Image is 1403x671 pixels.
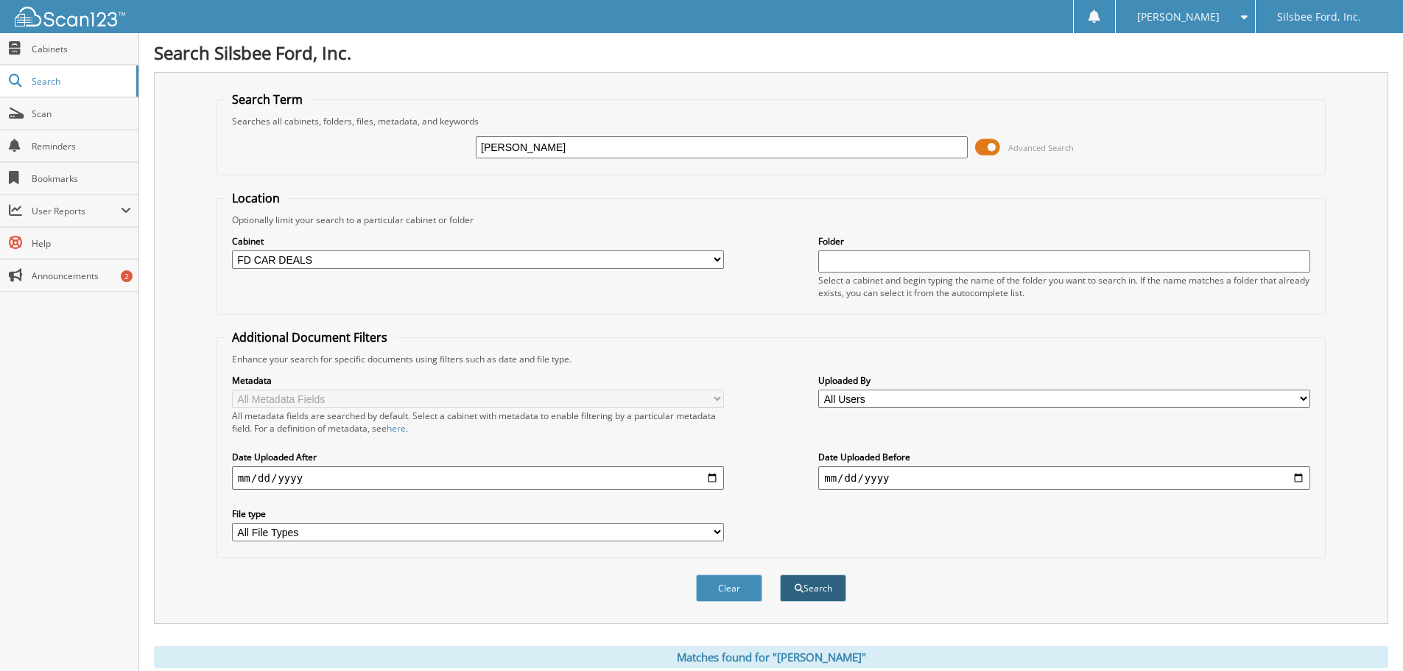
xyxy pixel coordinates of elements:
[696,575,762,602] button: Clear
[154,646,1388,668] div: Matches found for "[PERSON_NAME]"
[818,235,1310,247] label: Folder
[32,237,131,250] span: Help
[818,274,1310,299] div: Select a cabinet and begin typing the name of the folder you want to search in. If the name match...
[32,75,129,88] span: Search
[818,451,1310,463] label: Date Uploaded Before
[232,451,724,463] label: Date Uploaded After
[232,466,724,490] input: start
[1008,142,1074,153] span: Advanced Search
[1137,13,1220,21] span: [PERSON_NAME]
[32,270,131,282] span: Announcements
[32,108,131,120] span: Scan
[232,374,724,387] label: Metadata
[232,410,724,435] div: All metadata fields are searched by default. Select a cabinet with metadata to enable filtering b...
[32,172,131,185] span: Bookmarks
[232,235,724,247] label: Cabinet
[780,575,846,602] button: Search
[225,353,1318,365] div: Enhance your search for specific documents using filters such as date and file type.
[225,190,287,206] legend: Location
[818,466,1310,490] input: end
[225,115,1318,127] div: Searches all cabinets, folders, files, metadata, and keywords
[225,329,395,345] legend: Additional Document Filters
[225,214,1318,226] div: Optionally limit your search to a particular cabinet or folder
[32,140,131,152] span: Reminders
[121,270,133,282] div: 2
[32,205,121,217] span: User Reports
[154,41,1388,65] h1: Search Silsbee Ford, Inc.
[387,422,406,435] a: here
[225,91,310,108] legend: Search Term
[1277,13,1361,21] span: Silsbee Ford, Inc.
[232,507,724,520] label: File type
[818,374,1310,387] label: Uploaded By
[15,7,125,27] img: scan123-logo-white.svg
[32,43,131,55] span: Cabinets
